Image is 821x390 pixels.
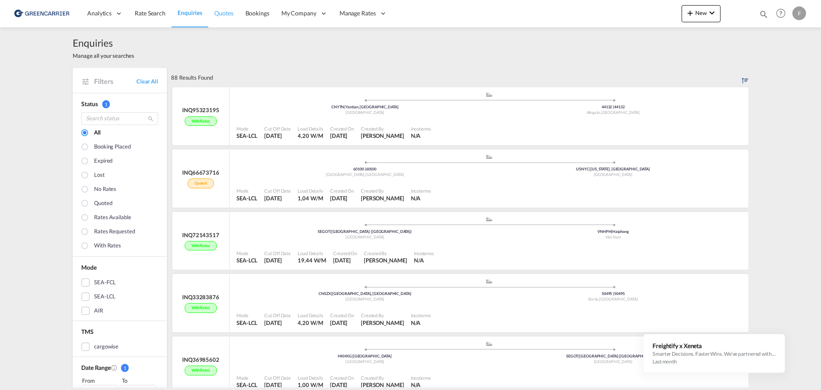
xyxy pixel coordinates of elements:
div: SEA-LCL [236,381,257,389]
span: [GEOGRAPHIC_DATA] [594,359,632,364]
span: CNYTN Yantian, [GEOGRAPHIC_DATA] [331,104,399,109]
div: Created By [361,375,404,381]
div: Help [774,6,792,21]
span: [DATE] [333,257,350,264]
span: | [613,291,614,296]
md-icon: icon-magnify [759,9,768,19]
div: Mode [236,250,257,256]
div: From [81,376,119,385]
span: Manage all your searches [73,52,134,60]
div: 18 Aug 2025 [330,194,354,202]
span: 50495 [602,291,614,296]
div: Carolina Sjöberg [361,319,404,327]
div: N/A [411,132,421,140]
span: Quotes [214,9,233,17]
div: INQ66673716 [182,169,219,176]
span: [DATE] [330,132,347,139]
span: [GEOGRAPHIC_DATA] [601,110,640,115]
div: Expired [94,157,112,166]
div: Cut Off Date [264,375,291,381]
span: TMS [81,328,94,335]
div: 88 Results Found [171,68,213,87]
span: , [364,172,365,177]
span: Date Range [81,364,111,371]
a: Clear All [136,77,158,85]
div: INQ33283876With rates assets/icons/custom/ship-fill.svgassets/icons/custom/roll-o-plane.svgOrigin... [171,274,748,336]
span: [GEOGRAPHIC_DATA] [346,110,384,115]
div: N/A [411,194,421,202]
div: Cut Off Date [264,312,291,319]
md-icon: assets/icons/custom/ship-fill.svg [484,279,494,283]
md-icon: icon-plus 400-fg [685,8,695,18]
span: [GEOGRAPHIC_DATA] [346,359,384,364]
div: SEA-LCL [236,319,257,327]
div: Incoterms [411,125,431,132]
span: [GEOGRAPHIC_DATA] [594,172,632,177]
span: | [330,229,331,234]
md-icon: assets/icons/custom/ship-fill.svg [484,342,494,346]
div: Load Details [298,375,323,381]
span: Alingsås [587,110,601,115]
div: With rates [185,241,217,251]
div: Incoterms [411,188,431,194]
div: 18 Aug 2025 [330,132,354,140]
div: INQ72143517With rates assets/icons/custom/ship-fill.svgassets/icons/custom/roll-o-plane.svgOrigin... [171,212,748,274]
div: Nicolas Myrén [361,132,404,140]
div: Booking placed [94,143,131,152]
div: SEA-FCL [94,278,116,287]
span: 44132 [602,104,614,109]
span: [DATE] [330,319,347,326]
div: Created By [361,125,404,132]
span: [DATE] [264,132,281,139]
span: SEGOT [GEOGRAPHIC_DATA] ([GEOGRAPHIC_DATA]) [566,354,660,358]
span: 50495 [614,291,625,296]
span: Borås [588,297,599,301]
img: 609dfd708afe11efa14177256b0082fb.png [13,4,71,23]
div: Sort by: Created on [742,68,748,87]
div: 4,20 W/M [298,319,323,327]
span: 1 [102,100,110,108]
span: Manage Rates [340,9,376,18]
div: INQ95323195 [182,106,219,114]
span: Filters [94,77,136,86]
span: 1 [121,364,129,372]
span: Analytics [87,9,112,18]
div: Created By [361,188,404,194]
div: Quoted [188,179,214,188]
div: Incoterms [414,250,434,256]
span: | [613,104,614,109]
div: Created On [330,125,354,132]
span: 44132 [614,104,625,109]
div: Lost [94,171,105,180]
div: cargowise [94,342,118,351]
span: [PERSON_NAME] [364,257,407,264]
div: SEA-LCL [236,194,257,202]
div: SEA-LCL [236,132,257,140]
span: | [365,167,366,171]
div: INQ95323195With rates assets/icons/custom/ship-fill.svgassets/icons/custom/roll-o-plane.svgOrigin... [171,87,748,150]
input: Search status [81,112,158,125]
span: [GEOGRAPHIC_DATA] [599,297,638,301]
span: | [352,354,353,358]
span: [GEOGRAPHIC_DATA] [346,297,384,301]
div: Created On [330,312,354,319]
button: icon-plus 400-fgNewicon-chevron-down [682,5,721,22]
span: Enquiries [177,9,202,16]
div: 18 Aug 2025 [333,256,357,264]
span: | [344,104,346,109]
span: | [331,291,332,296]
div: AIR [94,307,103,315]
div: INQ72143517 [182,231,219,239]
div: With rates [185,303,217,313]
div: INQ33283876 [182,293,219,301]
div: 15 Aug 2025 [330,381,354,389]
md-icon: assets/icons/custom/ship-fill.svg [484,92,494,97]
span: [PERSON_NAME] [361,319,404,326]
div: Mode [236,125,257,132]
div: Created On [333,250,357,256]
div: F [792,6,806,20]
div: Load Details [298,125,323,132]
span: SEGOT [GEOGRAPHIC_DATA] ([GEOGRAPHIC_DATA]) [318,229,412,234]
span: CNSZX [GEOGRAPHIC_DATA], [GEOGRAPHIC_DATA] [319,291,411,296]
span: [DATE] [330,195,347,202]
